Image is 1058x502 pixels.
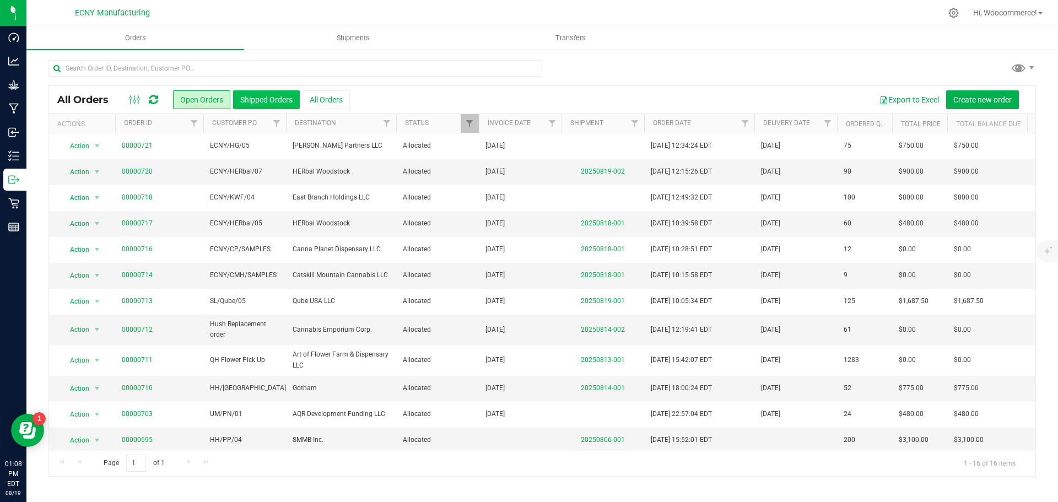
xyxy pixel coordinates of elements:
span: [DATE] [485,409,505,419]
span: [DATE] 12:49:32 EDT [651,192,712,203]
a: Ordered qty [846,120,888,128]
inline-svg: Dashboard [8,32,19,43]
span: $800.00 [954,192,979,203]
a: 00000717 [122,218,153,229]
span: Allocated [403,325,472,335]
span: Allocated [403,192,472,203]
span: $480.00 [899,218,924,229]
span: Action [60,294,90,309]
p: 01:08 PM EDT [5,459,21,489]
span: [DATE] [761,166,780,177]
span: $0.00 [899,270,916,280]
span: Action [60,433,90,448]
a: Shipments [244,26,462,50]
a: Filter [736,114,754,133]
a: Order ID [124,119,152,127]
span: QH Flower Pick Up [210,355,279,365]
span: [DATE] 15:52:01 EDT [651,435,712,445]
a: Total Price [901,120,941,128]
span: HERbal Woodstock [293,218,390,229]
a: 20250813-001 [581,356,625,364]
a: 20250818-001 [581,219,625,227]
a: 00000703 [122,409,153,419]
a: Invoice Date [488,119,531,127]
span: select [90,294,104,309]
span: Allocated [403,355,472,365]
span: 12 [844,244,851,255]
input: 1 [126,455,146,472]
inline-svg: Retail [8,198,19,209]
span: select [90,164,104,180]
span: [DATE] [761,383,780,393]
span: [DATE] 10:05:34 EDT [651,296,712,306]
span: Page of 1 [94,455,174,472]
span: $3,100.00 [899,435,929,445]
a: Filter [461,114,479,133]
div: Actions [57,120,111,128]
span: Hi, Woocommerce! [973,8,1037,17]
inline-svg: Outbound [8,174,19,185]
span: ECNY/KWF/04 [210,192,279,203]
button: Export to Excel [872,90,946,109]
a: Filter [268,114,286,133]
span: [DATE] [761,409,780,419]
span: [DATE] [761,244,780,255]
span: [DATE] [485,325,505,335]
span: $0.00 [954,270,971,280]
span: 24 [844,409,851,419]
span: Orders [110,33,161,43]
span: ECNY/HERbal/07 [210,166,279,177]
span: [DATE] [761,296,780,306]
span: [DATE] [485,192,505,203]
div: Manage settings [947,8,960,18]
span: select [90,381,104,396]
span: $480.00 [954,218,979,229]
span: Action [60,190,90,206]
a: 00000720 [122,166,153,177]
span: $1,687.50 [899,296,929,306]
inline-svg: Grow [8,79,19,90]
span: Shipments [322,33,385,43]
span: Action [60,164,90,180]
a: 20250818-001 [581,245,625,253]
span: select [90,322,104,337]
a: 20250814-002 [581,326,625,333]
span: HH/PP/04 [210,435,279,445]
a: 20250819-001 [581,297,625,305]
span: 125 [844,296,855,306]
span: 1 - 16 of 16 items [955,455,1024,471]
span: select [90,407,104,422]
span: [DATE] 12:34:24 EDT [651,141,712,151]
a: 20250814-001 [581,384,625,392]
span: [DATE] 10:15:58 EDT [651,270,712,280]
a: Order Date [653,119,691,127]
span: $0.00 [954,355,971,365]
iframe: Resource center [11,414,44,447]
span: 60 [844,218,851,229]
button: All Orders [303,90,350,109]
span: [DATE] [761,192,780,203]
span: Action [60,216,90,231]
button: Create new order [946,90,1019,109]
span: select [90,433,104,448]
a: Customer PO [212,119,257,127]
span: [DATE] [761,218,780,229]
span: $0.00 [899,325,916,335]
a: Filter [378,114,396,133]
a: Orders [26,26,244,50]
span: 61 [844,325,851,335]
a: 00000716 [122,244,153,255]
span: HH/[GEOGRAPHIC_DATA]/02 [210,383,296,393]
span: $750.00 [899,141,924,151]
span: [DATE] [485,355,505,365]
input: Search Order ID, Destination, Customer PO... [48,60,542,77]
span: UM/PN/01 [210,409,279,419]
span: ECNY/CMH/SAMPLES [210,270,279,280]
span: [DATE] [761,325,780,335]
span: Action [60,268,90,283]
span: [DATE] [485,383,505,393]
span: Cannabis Emporium Corp. [293,325,390,335]
span: $1,687.50 [954,296,984,306]
span: [DATE] [485,141,505,151]
span: Gotham [293,383,390,393]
